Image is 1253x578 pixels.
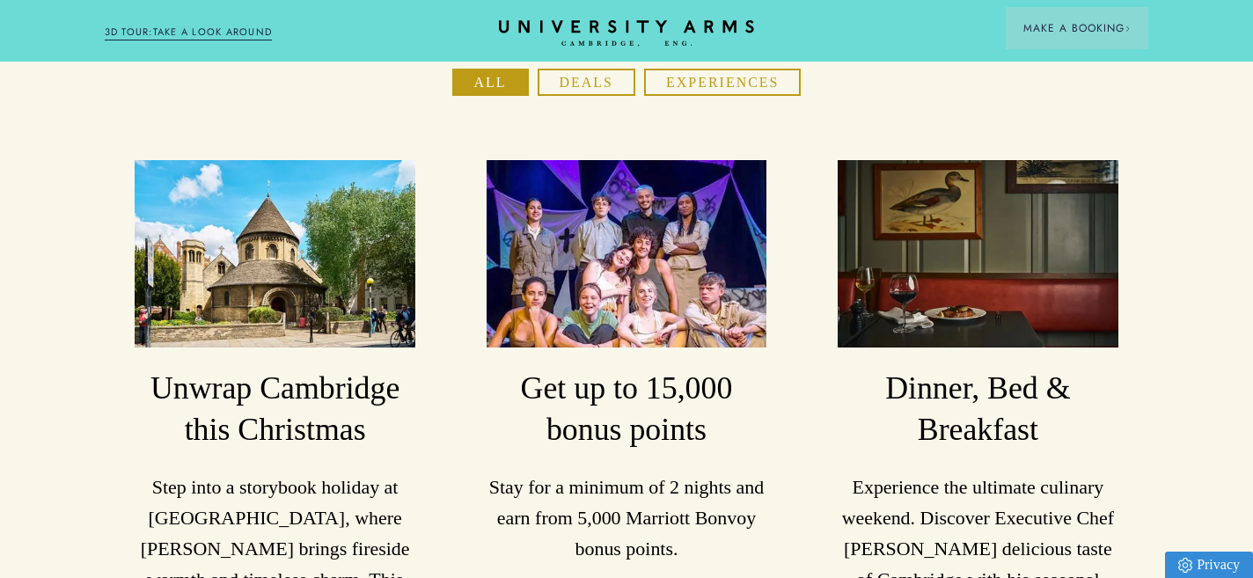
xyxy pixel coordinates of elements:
[499,20,754,48] a: Home
[644,69,801,97] button: Experiences
[1165,552,1253,578] a: Privacy
[1023,20,1131,36] span: Make a Booking
[105,25,273,40] a: 3D TOUR:TAKE A LOOK AROUND
[838,368,1118,451] h3: Dinner, Bed & Breakfast
[135,368,415,451] h3: Unwrap Cambridge this Christmas
[1178,558,1192,573] img: Privacy
[135,160,415,348] img: image-a169143ac3192f8fe22129d7686b8569f7c1e8bc-2500x1667-jpg
[487,368,767,451] h3: Get up to 15,000 bonus points
[538,69,635,97] button: Deals
[838,160,1118,348] img: image-a84cd6be42fa7fc105742933f10646be5f14c709-3000x2000-jpg
[487,472,767,564] p: Stay for a minimum of 2 nights and earn from 5,000 Marriott Bonvoy bonus points.
[452,69,529,97] button: All
[1125,26,1131,32] img: Arrow icon
[487,160,767,348] img: image-c8454d006a76c629cd640f06d64df91d64b6d178-2880x1180-heif
[1006,7,1148,49] button: Make a BookingArrow icon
